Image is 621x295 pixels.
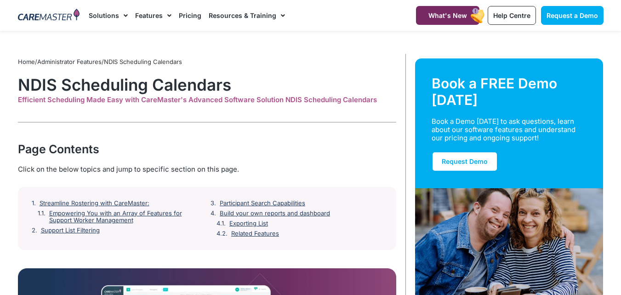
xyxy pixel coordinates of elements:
a: Support List Filtering [41,227,100,234]
div: Click on the below topics and jump to specific section on this page. [18,164,396,174]
div: Book a FREE Demo [DATE] [432,75,587,108]
div: Efficient Scheduling Made Easy with CareMaster's Advanced Software Solution NDIS Scheduling Calen... [18,96,396,104]
a: Home [18,58,35,65]
a: Related Features [231,230,279,237]
a: Exporting List [229,220,268,227]
a: Request a Demo [541,6,604,25]
div: Page Contents [18,141,396,157]
img: CareMaster Logo [18,9,80,23]
span: Help Centre [493,12,530,19]
a: Request Demo [432,151,498,172]
span: What's New [428,12,467,19]
span: Request Demo [442,157,488,165]
span: NDIS Scheduling Calendars [104,58,182,65]
a: Empowering You with an Array of Features for Support Worker Management [49,210,204,224]
a: Participant Search Capabilities [220,200,305,207]
a: What's New [416,6,479,25]
a: Administrator Features [37,58,102,65]
a: Streamline Rostering with CareMaster: [40,200,149,207]
a: Help Centre [488,6,536,25]
span: / / [18,58,182,65]
h1: NDIS Scheduling Calendars [18,75,396,94]
a: Build your own reports and dashboard [220,210,330,217]
span: Request a Demo [547,12,598,19]
div: Book a Demo [DATE] to ask questions, learn about our software features and understand our pricing... [432,117,576,142]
